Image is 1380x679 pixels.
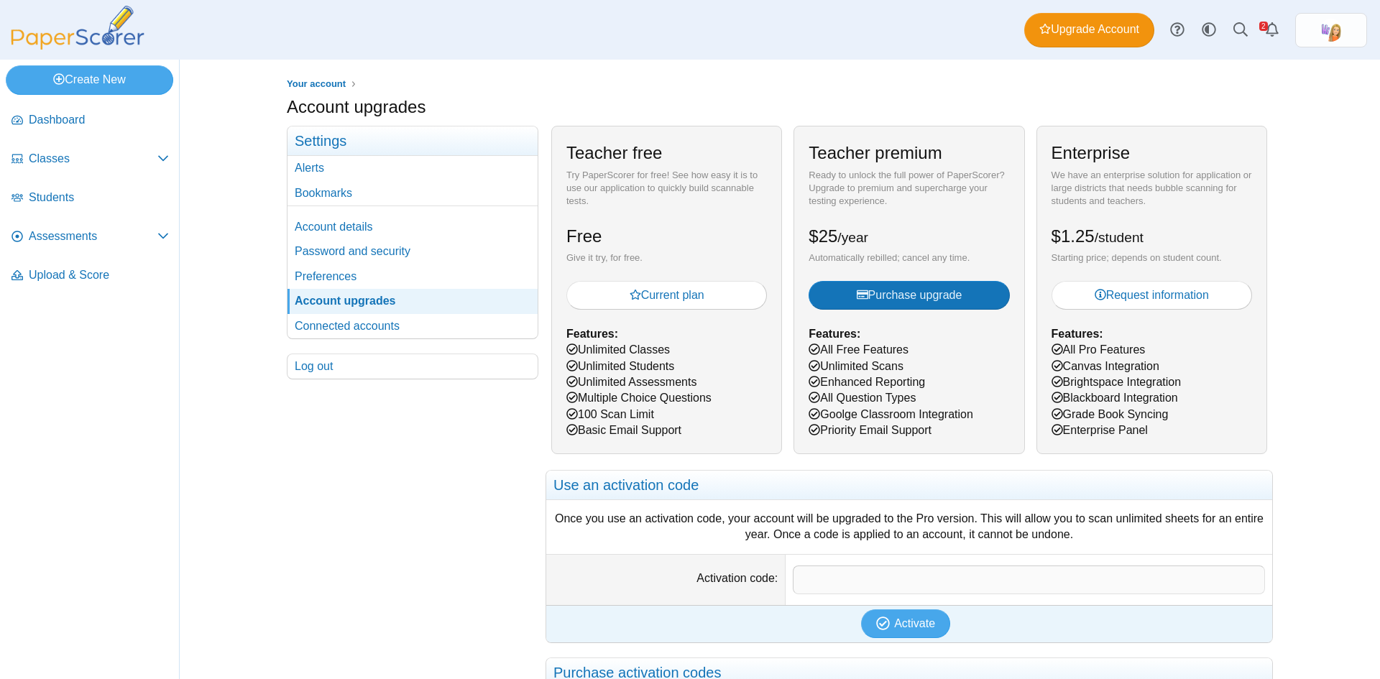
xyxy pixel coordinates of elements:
[857,289,962,301] span: Purchase upgrade
[1052,251,1252,264] div: Starting price; depends on student count.
[1024,13,1154,47] a: Upgrade Account
[287,156,538,180] a: Alerts
[837,230,868,245] small: /year
[696,572,778,584] label: Activation code
[287,239,538,264] a: Password and security
[551,126,782,453] div: Unlimited Classes Unlimited Students Unlimited Assessments Multiple Choice Questions 100 Scan Lim...
[809,141,942,165] h2: Teacher premium
[287,354,538,379] a: Log out
[287,126,538,156] h3: Settings
[1295,13,1367,47] a: ps.eUJfLuFo9NTgAjac
[6,142,175,177] a: Classes
[287,264,538,289] a: Preferences
[287,215,538,239] a: Account details
[6,40,149,52] a: PaperScorer
[1052,281,1252,310] a: Request information
[1095,230,1144,245] small: /student
[566,141,662,165] h2: Teacher free
[1095,289,1209,301] span: Request information
[1036,126,1267,453] div: All Pro Features Canvas Integration Brightspace Integration Blackboard Integration Grade Book Syn...
[287,181,538,205] a: Bookmarks
[6,259,175,293] a: Upload & Score
[809,281,1009,310] button: Purchase upgrade
[29,112,169,128] span: Dashboard
[566,328,618,340] b: Features:
[29,151,157,167] span: Classes
[287,78,346,89] span: Your account
[6,181,175,216] a: Students
[566,251,767,264] div: Give it try, for free.
[861,609,950,638] button: Activate
[29,267,169,283] span: Upload & Score
[1320,19,1343,42] span: Kari Widener
[546,471,1272,500] h2: Use an activation code
[809,328,860,340] b: Features:
[809,251,1009,264] div: Automatically rebilled; cancel any time.
[894,617,935,629] span: Activate
[6,6,149,50] img: PaperScorer
[29,190,169,205] span: Students
[809,226,868,246] span: $25
[6,103,175,138] a: Dashboard
[1052,328,1103,340] b: Features:
[566,224,602,249] h2: Free
[1320,19,1343,42] img: ps.eUJfLuFo9NTgAjac
[566,169,767,208] div: Try PaperScorer for free! See how easy it is to use our application to quickly build scannable te...
[283,75,349,93] a: Your account
[630,289,704,301] span: Current plan
[29,228,157,244] span: Assessments
[1052,169,1252,208] div: We have an enterprise solution for application or large districts that needs bubble scanning for ...
[1256,14,1288,46] a: Alerts
[1052,141,1130,165] h2: Enterprise
[287,314,538,338] a: Connected accounts
[566,281,767,310] button: Current plan
[287,95,425,119] h1: Account upgrades
[809,169,1009,208] div: Ready to unlock the full power of PaperScorer? Upgrade to premium and supercharge your testing ex...
[287,289,538,313] a: Account upgrades
[553,511,1265,543] div: Once you use an activation code, your account will be upgraded to the Pro version. This will allo...
[1052,224,1144,249] h2: $1.25
[793,126,1024,453] div: All Free Features Unlimited Scans Enhanced Reporting All Question Types Goolge Classroom Integrat...
[6,65,173,94] a: Create New
[6,220,175,254] a: Assessments
[1039,22,1139,37] span: Upgrade Account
